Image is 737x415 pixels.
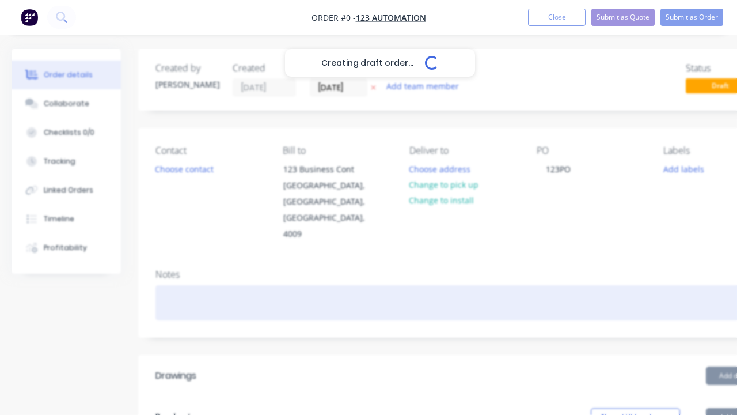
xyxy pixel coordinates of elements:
[285,49,475,77] div: Creating draft order...
[660,9,723,26] button: Submit as Order
[591,9,655,26] button: Submit as Quote
[21,9,38,26] img: Factory
[356,12,426,23] a: 123 Automation
[311,12,356,23] span: Order #0 -
[528,9,586,26] button: Close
